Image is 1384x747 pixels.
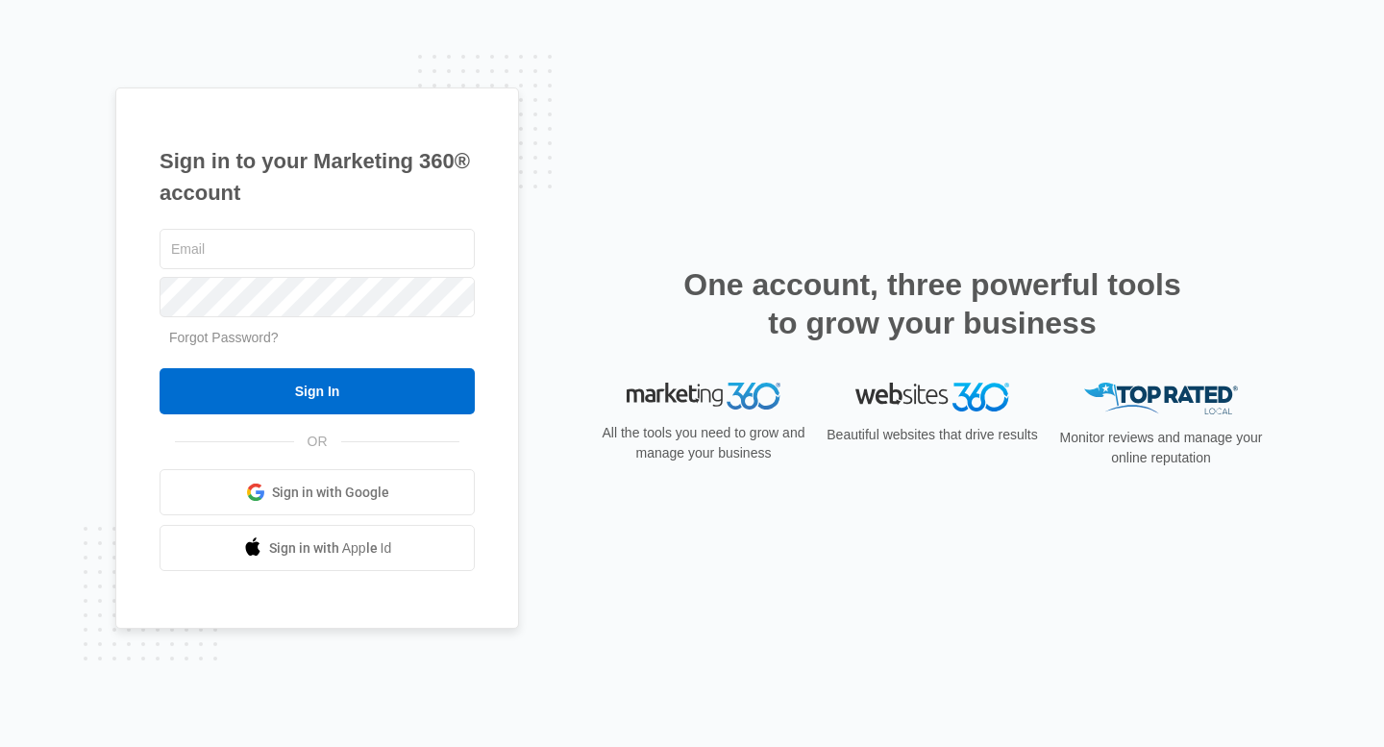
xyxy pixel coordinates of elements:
[160,229,475,269] input: Email
[1084,383,1238,414] img: Top Rated Local
[678,265,1187,342] h2: One account, three powerful tools to grow your business
[169,330,279,345] a: Forgot Password?
[1053,428,1269,468] p: Monitor reviews and manage your online reputation
[160,368,475,414] input: Sign In
[269,538,392,559] span: Sign in with Apple Id
[825,425,1040,445] p: Beautiful websites that drive results
[294,432,341,452] span: OR
[627,383,780,410] img: Marketing 360
[160,469,475,515] a: Sign in with Google
[160,525,475,571] a: Sign in with Apple Id
[160,145,475,209] h1: Sign in to your Marketing 360® account
[855,383,1009,411] img: Websites 360
[596,423,811,463] p: All the tools you need to grow and manage your business
[272,483,389,503] span: Sign in with Google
